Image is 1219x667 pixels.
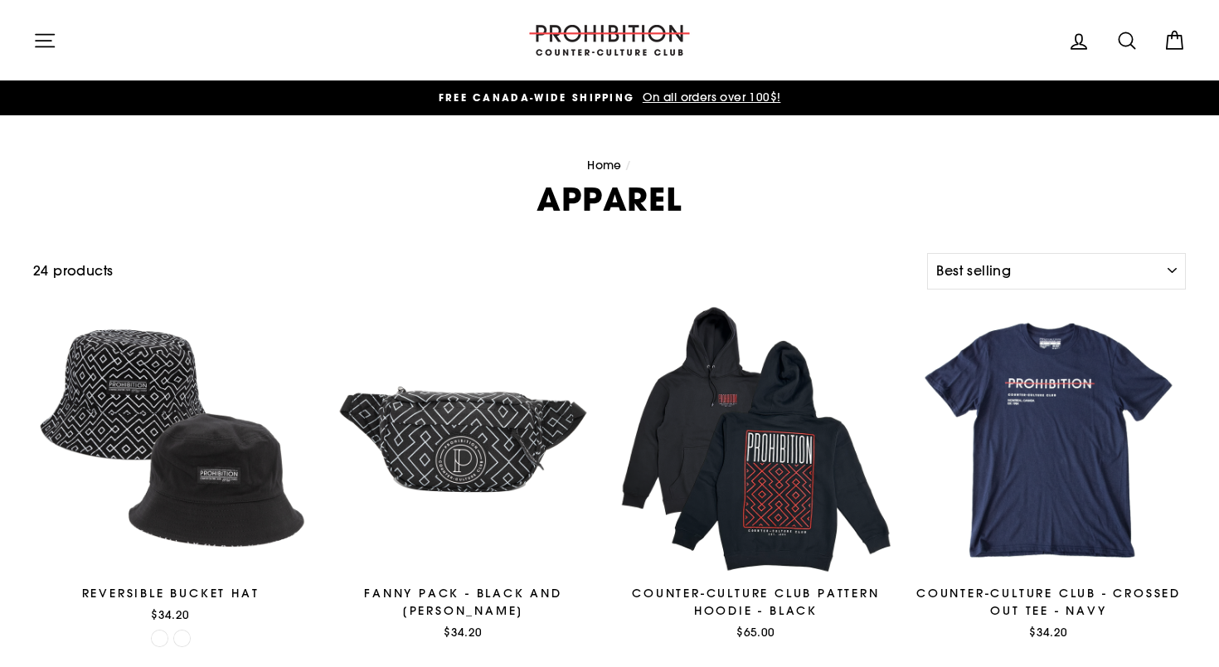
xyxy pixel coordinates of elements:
a: FANNY PACK - BLACK AND [PERSON_NAME]$34.20 [326,302,600,645]
div: 24 products [33,260,921,282]
nav: breadcrumbs [33,157,1186,175]
span: On all orders over 100$! [639,90,781,105]
a: Home [587,158,622,173]
span: / [625,158,631,173]
a: COUNTER-CULTURE CLUB - CROSSED OUT TEE - NAVY$34.20 [911,302,1186,645]
a: FREE CANADA-WIDE SHIPPING On all orders over 100$! [37,89,1182,107]
a: REVERSIBLE BUCKET HAT$34.20 [33,302,308,628]
a: Counter-Culture Club Pattern Hoodie - Black$65.00 [619,302,893,645]
div: REVERSIBLE BUCKET HAT [33,585,308,602]
div: FANNY PACK - BLACK AND [PERSON_NAME] [326,585,600,620]
img: PROHIBITION COUNTER-CULTURE CLUB [527,25,692,56]
div: $34.20 [33,606,308,623]
div: $34.20 [326,624,600,640]
div: COUNTER-CULTURE CLUB - CROSSED OUT TEE - NAVY [911,585,1186,620]
div: Counter-Culture Club Pattern Hoodie - Black [619,585,893,620]
span: FREE CANADA-WIDE SHIPPING [439,90,635,105]
h1: APPAREL [33,183,1186,215]
div: $34.20 [911,624,1186,640]
div: $65.00 [619,624,893,640]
